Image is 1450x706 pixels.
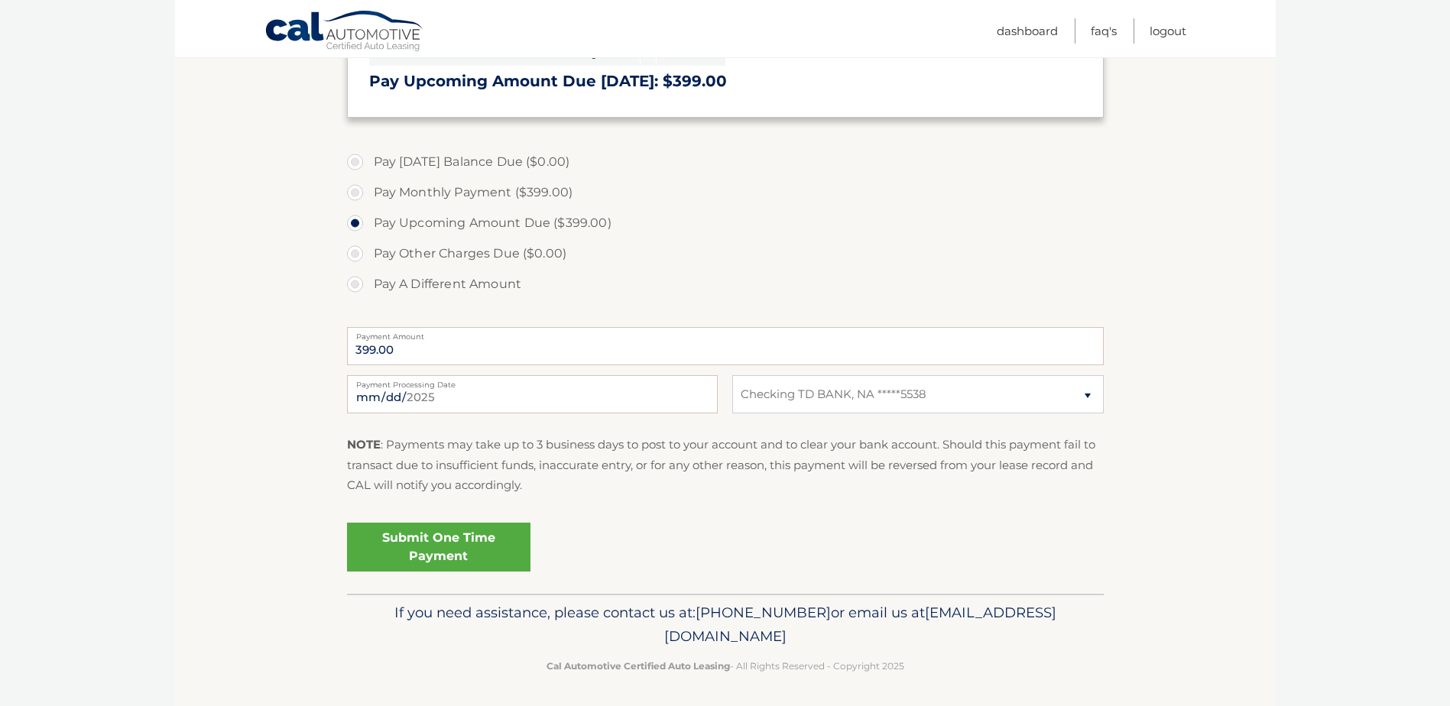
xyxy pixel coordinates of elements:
label: Payment Amount [347,327,1104,339]
h3: Pay Upcoming Amount Due [DATE]: $399.00 [369,72,1082,91]
label: Pay A Different Amount [347,269,1104,300]
a: Dashboard [997,18,1058,44]
a: Logout [1150,18,1186,44]
strong: Cal Automotive Certified Auto Leasing [547,660,730,672]
span: [PHONE_NUMBER] [696,604,831,621]
a: Cal Automotive [264,10,425,54]
label: Payment Processing Date [347,375,718,387]
label: Pay [DATE] Balance Due ($0.00) [347,147,1104,177]
p: : Payments may take up to 3 business days to post to your account and to clear your bank account.... [347,435,1104,495]
strong: NOTE [347,437,381,452]
input: Payment Amount [347,327,1104,365]
a: FAQ's [1091,18,1117,44]
label: Pay Monthly Payment ($399.00) [347,177,1104,208]
input: Payment Date [347,375,718,413]
label: Pay Upcoming Amount Due ($399.00) [347,208,1104,238]
a: Submit One Time Payment [347,523,530,572]
label: Pay Other Charges Due ($0.00) [347,238,1104,269]
p: If you need assistance, please contact us at: or email us at [357,601,1094,649]
p: - All Rights Reserved - Copyright 2025 [357,658,1094,674]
